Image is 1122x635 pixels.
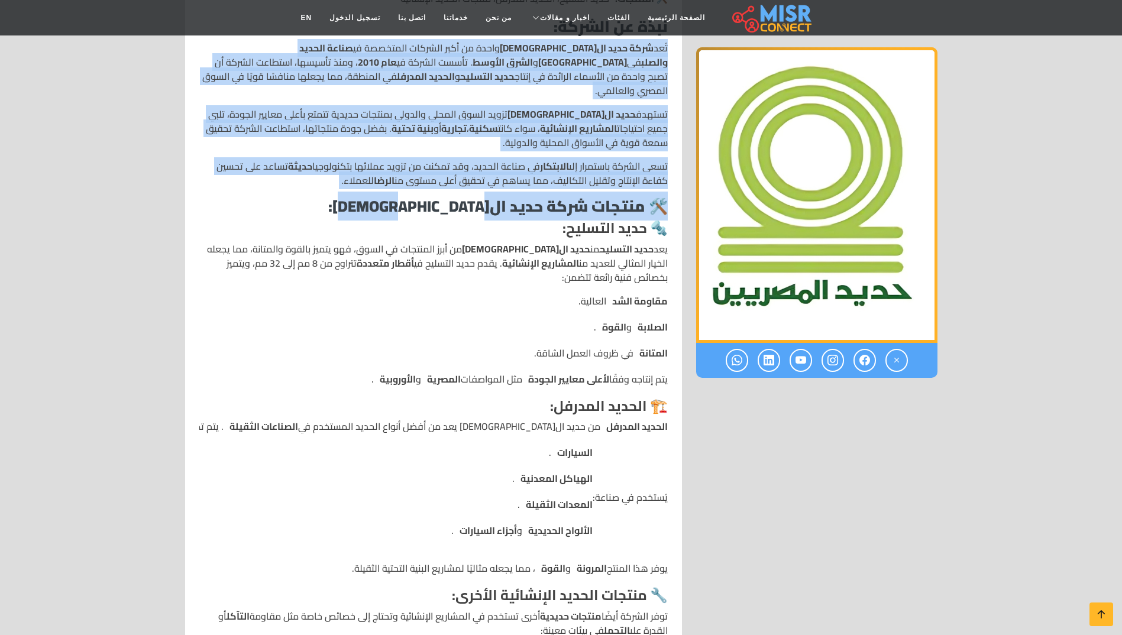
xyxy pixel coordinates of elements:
[528,372,609,386] strong: لأعلى معايير الجودة
[520,471,593,485] strong: الهياكل المعدنية
[528,523,593,537] strong: الألواح الحديدية
[397,67,455,85] strong: الحديد المدرفل
[451,497,593,511] li: .
[199,346,668,360] li: في ظروف العمل الشاقة.
[199,159,668,187] p: تسعى الشركة باستمرار إلى في صناعة الحديد، وقد تمكنت من تزويد عملائها بتكنولوجيا تساعد على تحسين ك...
[557,445,593,459] strong: السيارات
[520,7,599,29] a: اخبار و مقالات
[473,53,533,71] strong: الشرق الأوسط
[600,240,654,258] strong: حديد التسليح
[328,192,668,221] strong: 🛠️ منتجات شركة حديد ال[DEMOGRAPHIC_DATA]:
[477,7,520,29] a: من نحن
[462,240,590,258] strong: حديد ال[DEMOGRAPHIC_DATA]
[199,372,668,386] li: يتم إنتاجه وفقًا مثل المواصفات و .
[374,171,395,189] strong: الرضا
[199,294,668,308] li: العالية.
[452,582,668,608] strong: 🔧 منتجات الحديد الإنشائية الأخرى:
[541,561,565,575] strong: القوة
[358,53,397,71] strong: عام 2010
[696,47,937,343] img: شركة حديد المصريين
[540,119,617,137] strong: المشاريع الإنشائية
[392,119,434,137] strong: بنية تحتية
[602,320,626,334] strong: القوة
[229,419,298,433] strong: الصناعات الثقيلة
[612,294,668,308] strong: مقاومة الشد
[435,7,477,29] a: خدماتنا
[199,419,668,433] li: من حديد ال[DEMOGRAPHIC_DATA] يعد من أفضل أنواع الحديد المستخدم في . يتم تمرير الحديد المدرفل عبر ...
[460,523,517,537] strong: أجزاء السيارات
[639,7,714,29] a: الصفحة الرئيسية
[732,3,811,33] img: main.misr_connect
[441,119,467,137] strong: تجارية
[299,39,668,71] strong: صناعة الحديد والصلب
[469,119,498,137] strong: سكنية
[199,561,668,575] li: يوفر هذا المنتج و ، مما يجعله مثاليًا لمشاريع البنية التحتية الثقيلة.
[380,372,416,386] strong: الأوروبية
[540,157,569,175] strong: الابتكار
[606,419,668,433] strong: الحديد المدرفل
[526,497,593,511] strong: المعدات الثقيلة
[321,7,389,29] a: تسجيل الدخول
[540,12,590,23] span: اخبار و مقالات
[696,47,937,343] div: 1 / 1
[427,372,461,386] strong: المصرية
[599,7,639,29] a: الفئات
[357,254,414,272] strong: أقطار متعددة
[540,607,602,625] strong: منتجات حديدية
[502,254,579,272] strong: المشاريع الإنشائية
[451,471,593,485] li: .
[199,320,668,334] li: و .
[538,53,627,71] strong: [GEOGRAPHIC_DATA]
[550,393,668,419] strong: 🏗️ الحديد المدرفل:
[451,445,593,459] li: .
[199,41,668,98] p: تُعد واحدة من أكبر الشركات المتخصصة في في و . تأسست الشركة في ، ومنذ تأسيسها، استطاعت الشركة أن ت...
[638,320,668,334] strong: الصلابة
[500,39,654,57] strong: شركة حديد ال[DEMOGRAPHIC_DATA]
[451,523,593,537] li: و .
[199,107,668,150] p: تستهدف تزويد السوق المحلي والدولي بمنتجات حديدية تتمتع بأعلى معايير الجودة، تلبي جميع احتياجات ، ...
[389,7,435,29] a: اتصل بنا
[292,7,321,29] a: EN
[639,346,668,360] strong: المتانة
[227,607,250,625] strong: التآكل
[577,561,607,575] strong: المرونة
[562,215,668,241] strong: 🔩 حديد التسليح:
[288,157,312,175] strong: حديثة
[460,67,515,85] strong: حديد التسليح
[507,105,636,123] strong: حديد ال[DEMOGRAPHIC_DATA]
[199,242,668,284] p: يعد من من أبرز المنتجات في السوق، فهو يتميز بالقوة والمتانة، مما يجعله الخيار المثالي للعديد من ....
[199,445,668,549] li: يُستخدم في صناعة:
